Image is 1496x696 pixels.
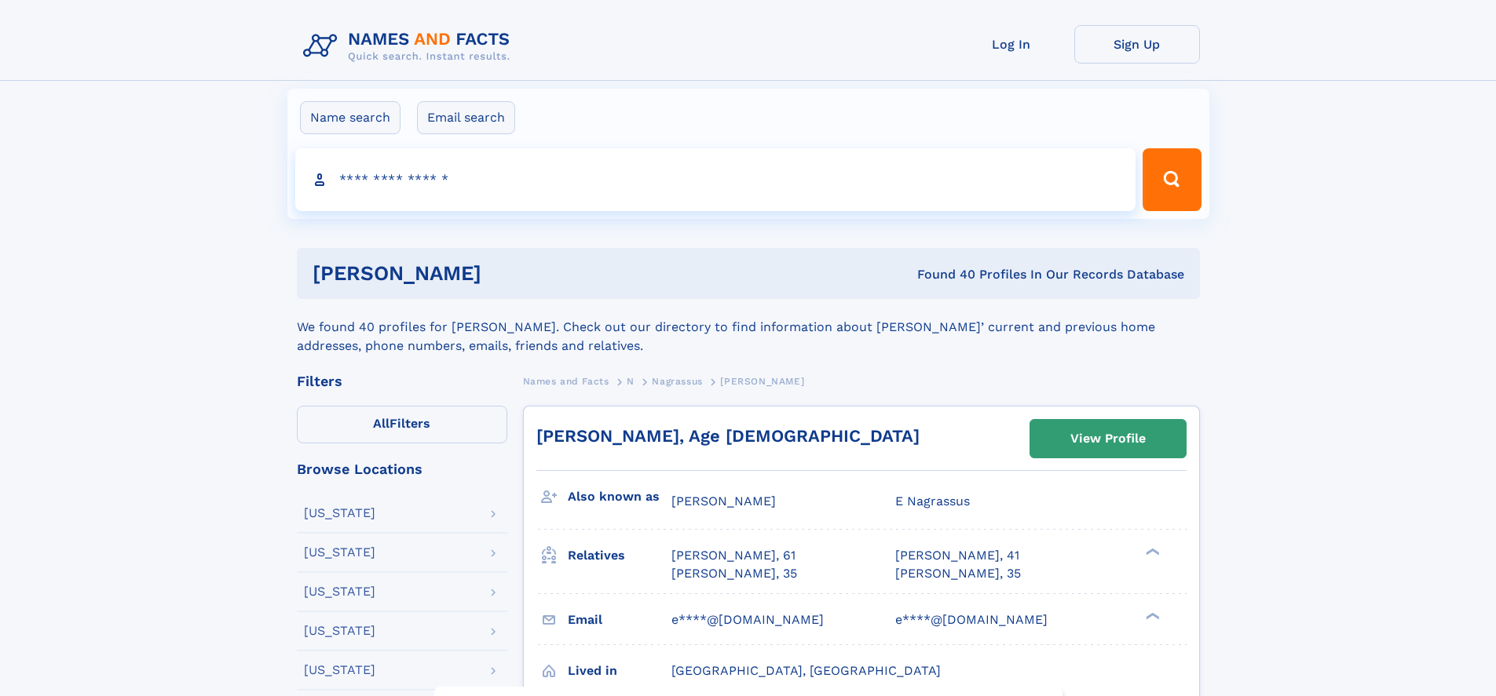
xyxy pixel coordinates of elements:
[895,494,970,508] span: E Nagrassus
[304,507,375,519] div: [US_STATE]
[671,494,776,508] span: [PERSON_NAME]
[1030,420,1186,457] a: View Profile
[949,25,1074,64] a: Log In
[671,547,796,564] a: [PERSON_NAME], 61
[568,542,671,569] h3: Relatives
[652,376,702,387] span: Nagrassus
[297,374,507,388] div: Filters
[304,664,375,676] div: [US_STATE]
[627,371,635,391] a: N
[297,406,507,443] label: Filters
[297,25,523,67] img: Logo Names and Facts
[671,663,941,678] span: [GEOGRAPHIC_DATA], [GEOGRAPHIC_DATA]
[568,483,671,510] h3: Also known as
[568,658,671,684] h3: Lived in
[671,565,797,582] a: [PERSON_NAME], 35
[313,264,700,283] h1: [PERSON_NAME]
[295,148,1136,211] input: search input
[652,371,702,391] a: Nagrassus
[895,565,1021,582] a: [PERSON_NAME], 35
[1142,610,1161,621] div: ❯
[1074,25,1200,64] a: Sign Up
[297,299,1200,355] div: We found 40 profiles for [PERSON_NAME]. Check out our directory to find information about [PERSON...
[895,547,1019,564] a: [PERSON_NAME], 41
[304,546,375,559] div: [US_STATE]
[523,371,609,391] a: Names and Facts
[417,101,515,134] label: Email search
[304,625,375,637] div: [US_STATE]
[300,101,401,134] label: Name search
[297,462,507,476] div: Browse Locations
[720,376,804,387] span: [PERSON_NAME]
[1070,421,1146,457] div: View Profile
[373,416,390,431] span: All
[1143,148,1201,211] button: Search Button
[627,376,635,387] span: N
[304,585,375,598] div: [US_STATE]
[568,607,671,633] h3: Email
[1142,547,1161,557] div: ❯
[536,426,920,446] a: [PERSON_NAME], Age [DEMOGRAPHIC_DATA]
[699,266,1184,283] div: Found 40 Profiles In Our Records Database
